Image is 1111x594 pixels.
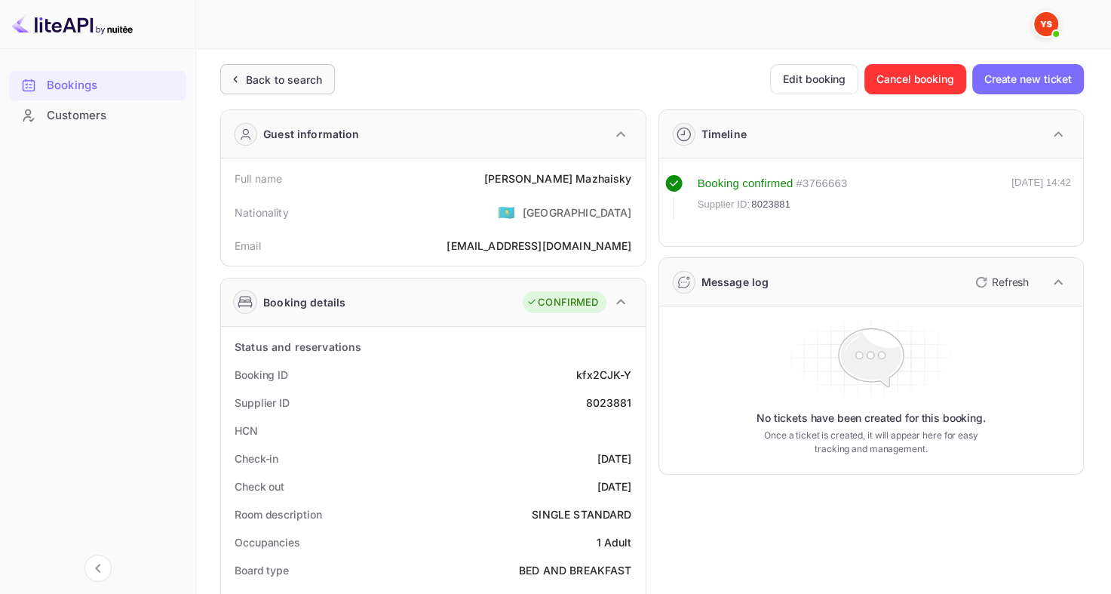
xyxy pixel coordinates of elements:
div: Room description [235,506,321,522]
span: 8023881 [751,197,790,212]
div: Nationality [235,205,289,220]
div: [EMAIL_ADDRESS][DOMAIN_NAME] [447,238,631,254]
div: [PERSON_NAME] Mazhaisky [484,171,631,186]
div: Full name [235,171,282,186]
div: Check-in [235,451,278,466]
button: Refresh [966,270,1035,294]
div: Board type [235,562,289,578]
div: HCN [235,423,258,439]
button: Edit booking [770,64,858,94]
div: Bookings [9,71,186,100]
div: [DATE] 14:42 [1011,175,1071,219]
div: 1 Adult [596,534,631,550]
div: Customers [47,107,179,125]
p: Once a ticket is created, it will appear here for easy tracking and management. [757,429,984,456]
div: Booking ID [235,367,288,383]
p: No tickets have been created for this booking. [757,411,986,426]
a: Bookings [9,71,186,99]
div: Supplier ID [235,395,290,411]
p: Refresh [992,274,1029,290]
div: 8023881 [585,395,631,411]
a: Customers [9,101,186,129]
div: Status and reservations [235,339,361,355]
button: Create new ticket [972,64,1084,94]
div: Booking confirmed [698,175,793,192]
span: Supplier ID: [698,197,750,212]
img: LiteAPI logo [12,12,133,36]
div: BED AND BREAKFAST [519,562,632,578]
img: Yandex Support [1034,12,1058,36]
div: Guest information [263,126,360,142]
div: Booking details [263,294,345,310]
div: kfx2CJK-Y [576,367,631,383]
div: Bookings [47,77,179,94]
div: # 3766663 [796,175,847,192]
div: Occupancies [235,534,300,550]
div: Message log [701,274,769,290]
div: Check out [235,479,284,494]
div: Customers [9,101,186,131]
div: [GEOGRAPHIC_DATA] [523,205,632,220]
div: CONFIRMED [526,295,598,310]
div: Timeline [701,126,747,142]
span: United States [498,199,515,226]
button: Collapse navigation [84,555,112,582]
div: [DATE] [597,479,632,494]
button: Cancel booking [864,64,966,94]
div: SINGLE STANDARD [532,506,631,522]
div: [DATE] [597,451,632,466]
div: Back to search [246,72,322,88]
div: Email [235,238,261,254]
